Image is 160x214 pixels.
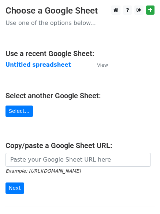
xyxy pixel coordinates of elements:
[5,182,24,194] input: Next
[5,19,155,27] p: Use one of the options below...
[5,49,155,58] h4: Use a recent Google Sheet:
[5,106,33,117] a: Select...
[5,91,155,100] h4: Select another Google Sheet:
[5,168,81,174] small: Example: [URL][DOMAIN_NAME]
[5,5,155,16] h3: Choose a Google Sheet
[5,62,71,68] a: Untitled spreadsheet
[5,153,151,167] input: Paste your Google Sheet URL here
[5,141,155,150] h4: Copy/paste a Google Sheet URL:
[97,62,108,68] small: View
[90,62,108,68] a: View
